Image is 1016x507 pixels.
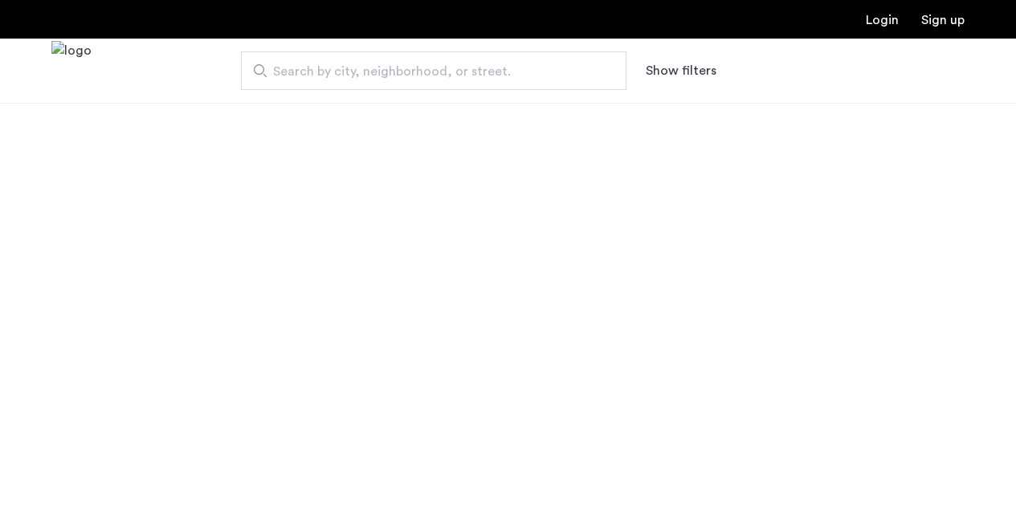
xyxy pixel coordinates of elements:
button: Show or hide filters [646,61,716,80]
a: Cazamio Logo [51,41,92,101]
a: Registration [921,14,965,27]
span: Search by city, neighborhood, or street. [273,62,581,81]
input: Apartment Search [241,51,626,90]
img: logo [51,41,92,101]
a: Login [866,14,899,27]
